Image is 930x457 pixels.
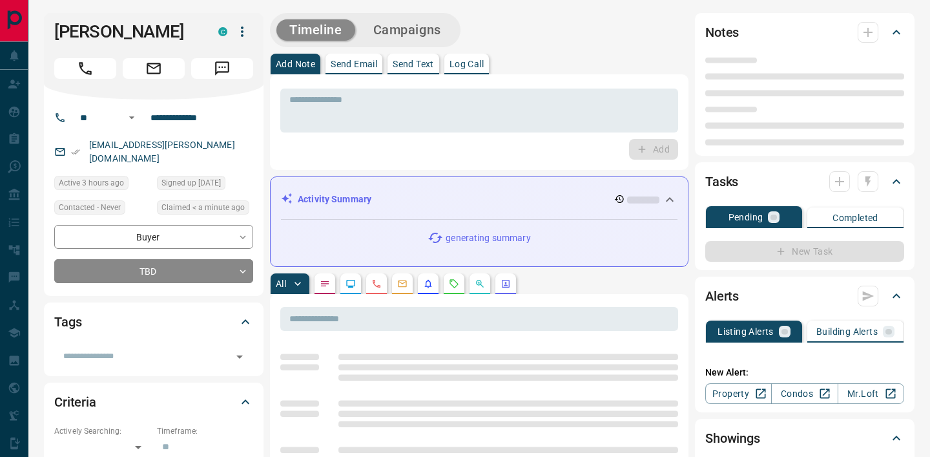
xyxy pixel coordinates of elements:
p: New Alert: [705,366,904,379]
p: Building Alerts [816,327,878,336]
svg: Email Verified [71,147,80,156]
div: Alerts [705,281,904,312]
div: Criteria [54,387,253,418]
p: Send Text [393,59,434,69]
svg: Requests [449,279,459,289]
span: Claimed < a minute ago [161,201,245,214]
p: generating summary [446,231,530,245]
p: Completed [832,213,878,222]
div: Thu Feb 09 2017 [157,176,253,194]
p: Pending [728,213,763,222]
h2: Tasks [705,171,738,192]
p: Actively Searching: [54,425,150,437]
svg: Opportunities [475,279,485,289]
a: Property [705,383,772,404]
span: Email [123,58,185,79]
button: Timeline [276,19,355,41]
h2: Notes [705,22,739,43]
p: All [276,279,286,288]
svg: Calls [371,279,382,289]
p: Log Call [449,59,484,69]
button: Campaigns [360,19,454,41]
button: Open [231,348,249,366]
div: Tue Oct 14 2025 [157,200,253,218]
span: Call [54,58,116,79]
div: Tue Oct 14 2025 [54,176,150,194]
div: Notes [705,17,904,48]
svg: Emails [397,279,408,289]
p: Activity Summary [298,193,371,206]
span: Active 3 hours ago [59,176,124,189]
span: Message [191,58,253,79]
svg: Notes [320,279,330,289]
p: Listing Alerts [718,327,774,336]
svg: Lead Browsing Activity [346,279,356,289]
h2: Criteria [54,392,96,412]
span: Contacted - Never [59,201,121,214]
a: [EMAIL_ADDRESS][PERSON_NAME][DOMAIN_NAME] [89,140,235,164]
p: Send Email [331,59,377,69]
div: condos.ca [218,27,227,36]
div: Activity Summary [281,187,677,211]
div: Showings [705,423,904,454]
div: TBD [54,259,253,283]
svg: Listing Alerts [423,279,433,289]
div: Tags [54,306,253,337]
p: Add Note [276,59,315,69]
h2: Alerts [705,286,739,306]
a: Mr.Loft [838,383,904,404]
button: Open [124,110,139,125]
a: Condos [771,383,838,404]
svg: Agent Actions [501,279,511,289]
div: Tasks [705,166,904,197]
p: Timeframe: [157,425,253,437]
h2: Showings [705,428,760,449]
h1: [PERSON_NAME] [54,21,199,42]
h2: Tags [54,312,81,332]
div: Buyer [54,225,253,249]
span: Signed up [DATE] [161,176,221,189]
